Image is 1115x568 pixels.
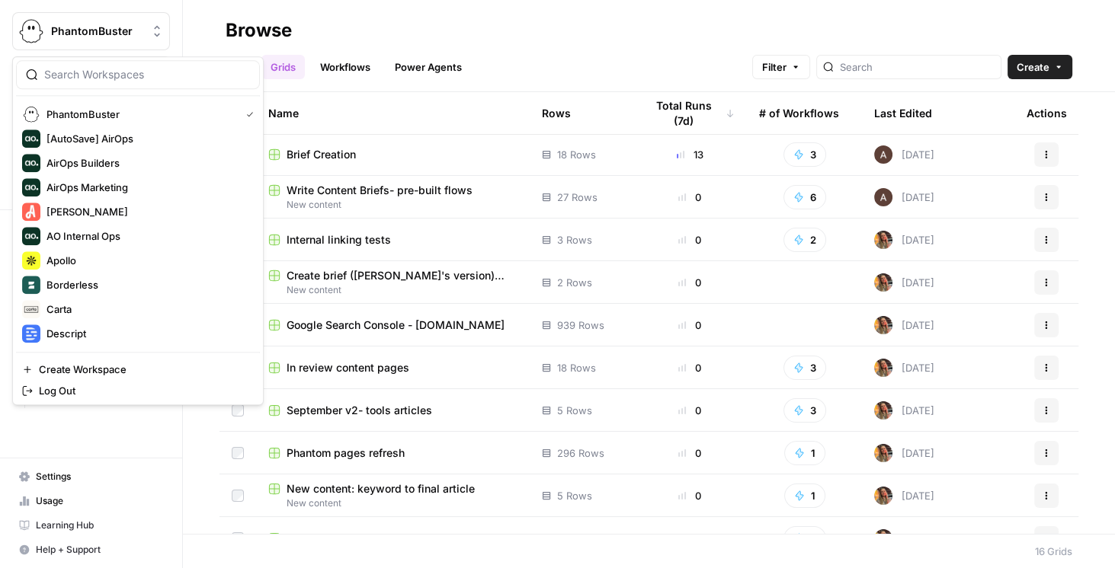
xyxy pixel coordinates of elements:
button: 2 [783,228,826,252]
a: September v2- tools articles [268,403,517,418]
span: New content [268,283,517,297]
span: 18 Rows [557,360,596,375]
a: Phantom pages refresh [268,445,517,461]
span: Identify red flags and rewrite: Brand alignment editor Grid [287,531,517,546]
button: 3 [783,142,826,167]
a: Learning Hub [12,513,170,538]
div: 0 [645,232,735,247]
div: [DATE] [874,145,934,164]
span: Usage [36,494,163,508]
div: [DATE] [874,188,934,206]
img: ig4q4k97gip0ni4l5m9zkcyfayaz [874,529,892,547]
div: [DATE] [874,359,934,377]
img: AO Internal Ops Logo [22,227,40,245]
div: Last Edited [874,92,932,134]
a: Identify red flags and rewrite: Brand alignment editor Grid [268,531,517,546]
div: 13 [645,147,735,162]
a: Settings [12,464,170,489]
span: Carta [46,302,248,317]
span: Descript [46,326,248,341]
div: 0 [645,190,735,205]
img: ig4q4k97gip0ni4l5m9zkcyfayaz [874,273,892,292]
a: Log Out [16,380,260,401]
span: 6 Rows [557,531,592,546]
div: Name [268,92,517,134]
img: ig4q4k97gip0ni4l5m9zkcyfayaz [874,444,892,462]
a: Power Agents [386,55,471,79]
img: ig4q4k97gip0ni4l5m9zkcyfayaz [874,231,892,249]
div: 0 [645,403,735,418]
span: Create brief ([PERSON_NAME]'s version) Grid [287,268,517,283]
div: 0 [645,360,735,375]
img: Descript Logo [22,324,40,343]
a: Write Content Briefs- pre-built flowsNew content [268,183,517,212]
div: [DATE] [874,487,934,505]
span: 3 Rows [557,232,592,247]
div: [DATE] [874,231,934,249]
span: In review content pages [287,360,409,375]
span: Brief Creation [287,147,356,162]
a: New content: keyword to final articleNew content [268,481,517,510]
button: 1 [784,441,825,465]
img: AirOps Marketing Logo [22,178,40,196]
span: New content [268,198,517,212]
img: Apollo Logo [22,251,40,270]
span: 5 Rows [557,488,592,503]
img: AirOps Builders Logo [22,154,40,172]
a: Google Search Console - [DOMAIN_NAME] [268,318,517,333]
span: 5 Rows [557,403,592,418]
button: Create [1008,55,1072,79]
a: Create Workspace [16,359,260,380]
span: 27 Rows [557,190,598,205]
img: PhantomBuster Logo [22,105,40,123]
span: September v2- tools articles [287,403,432,418]
div: 0 [645,318,735,333]
button: Help + Support [12,538,170,562]
a: Workflows [311,55,380,79]
div: Rows [542,92,571,134]
img: ig4q4k97gip0ni4l5m9zkcyfayaz [874,401,892,420]
img: ig4q4k97gip0ni4l5m9zkcyfayaz [874,316,892,334]
span: 2 Rows [557,275,592,290]
div: 0 [645,531,735,546]
span: AO Internal Ops [46,228,248,244]
input: Search Workspaces [44,67,250,82]
a: All [226,55,255,79]
img: Angi Logo [22,203,40,221]
a: Internal linking tests [268,232,517,247]
span: PhantomBuster [46,107,234,122]
div: # of Workflows [759,92,839,134]
span: Settings [36,470,163,483]
div: 0 [645,488,735,503]
div: Browse [226,18,292,43]
button: 1 [784,483,825,508]
span: New content [268,496,517,510]
img: PhantomBuster Logo [18,18,45,45]
span: [PERSON_NAME] [46,204,248,219]
a: Grids [261,55,305,79]
img: ig4q4k97gip0ni4l5m9zkcyfayaz [874,359,892,377]
div: [DATE] [874,401,934,420]
span: Log Out [39,383,248,398]
div: 0 [645,275,735,290]
span: Google Search Console - [DOMAIN_NAME] [287,318,505,333]
a: Create brief ([PERSON_NAME]'s version) GridNew content [268,268,517,297]
img: [AutoSave] AirOps Logo [22,129,40,148]
div: [DATE] [874,529,934,547]
span: Phantom pages refresh [287,445,405,461]
span: Filter [762,59,787,75]
button: 3 [783,526,826,550]
button: 3 [783,398,826,423]
a: Usage [12,489,170,513]
span: 939 Rows [557,318,604,333]
div: [DATE] [874,316,934,334]
div: [DATE] [874,273,934,292]
span: [AutoSave] AirOps [46,131,248,146]
div: 16 Grids [1035,544,1072,559]
img: Borderless Logo [22,276,40,294]
img: Carta Logo [22,300,40,318]
button: 6 [783,185,826,209]
span: Learning Hub [36,519,163,532]
div: Workspace: PhantomBuster [12,56,264,405]
span: 296 Rows [557,445,604,461]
